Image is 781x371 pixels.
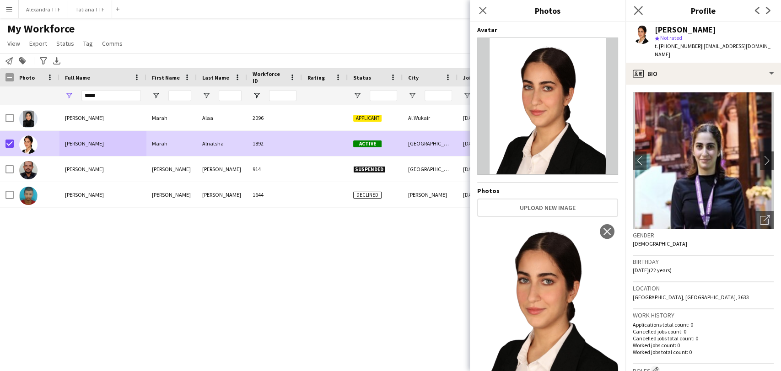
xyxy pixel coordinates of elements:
[458,105,512,130] div: [DATE]
[403,182,458,207] div: [PERSON_NAME]
[370,90,397,101] input: Status Filter Input
[219,90,242,101] input: Last Name Filter Input
[29,39,47,48] span: Export
[197,182,247,207] div: [PERSON_NAME]
[633,294,749,301] span: [GEOGRAPHIC_DATA], [GEOGRAPHIC_DATA], 3633
[65,74,90,81] span: Full Name
[19,110,38,128] img: Marah Alaa
[80,38,97,49] a: Tag
[353,140,382,147] span: Active
[408,91,416,100] button: Open Filter Menu
[403,156,458,182] div: [GEOGRAPHIC_DATA]
[463,74,481,81] span: Joined
[408,74,419,81] span: City
[353,74,371,81] span: Status
[353,115,382,122] span: Applicant
[633,258,774,266] h3: Birthday
[17,55,28,66] app-action-btn: Add to tag
[202,91,210,100] button: Open Filter Menu
[247,182,302,207] div: 1644
[458,156,512,182] div: [DATE]
[19,135,38,154] img: Marah Alnatsha
[102,39,123,48] span: Comms
[403,105,458,130] div: Al Wukair
[269,90,296,101] input: Workforce ID Filter Input
[660,34,682,41] span: Not rated
[425,90,452,101] input: City Filter Input
[152,91,160,100] button: Open Filter Menu
[65,191,104,198] span: [PERSON_NAME]
[146,105,197,130] div: Marah
[470,5,625,16] h3: Photos
[458,131,512,156] div: [DATE]
[458,182,512,207] div: [DATE]
[146,156,197,182] div: [PERSON_NAME]
[202,74,229,81] span: Last Name
[633,321,774,328] p: Applications total count: 0
[197,156,247,182] div: [PERSON_NAME]
[81,90,141,101] input: Full Name Filter Input
[655,26,716,34] div: [PERSON_NAME]
[19,161,38,179] img: Omar Ahmad
[197,131,247,156] div: Alnatsha
[353,166,385,173] span: Suspended
[65,166,104,172] span: [PERSON_NAME]
[65,91,73,100] button: Open Filter Menu
[353,91,361,100] button: Open Filter Menu
[477,199,618,217] button: Upload new image
[477,38,618,175] img: Crew avatar
[146,182,197,207] div: [PERSON_NAME]
[755,211,774,229] div: Open photos pop-in
[633,335,774,342] p: Cancelled jobs total count: 0
[625,63,781,85] div: Bio
[51,55,62,66] app-action-btn: Export XLSX
[19,0,68,18] button: Alexandra TTF
[633,349,774,355] p: Worked jobs total count: 0
[83,39,93,48] span: Tag
[56,39,74,48] span: Status
[146,131,197,156] div: Marah
[477,26,618,34] h4: Avatar
[247,131,302,156] div: 1892
[655,43,770,58] span: | [EMAIL_ADDRESS][DOMAIN_NAME]
[7,39,20,48] span: View
[65,140,104,147] span: [PERSON_NAME]
[168,90,191,101] input: First Name Filter Input
[463,91,471,100] button: Open Filter Menu
[353,192,382,199] span: Declined
[655,43,702,49] span: t. [PHONE_NUMBER]
[403,131,458,156] div: [GEOGRAPHIC_DATA]
[633,92,774,229] img: Crew avatar or photo
[247,156,302,182] div: 914
[247,105,302,130] div: 2096
[7,22,75,36] span: My Workforce
[625,5,781,16] h3: Profile
[633,231,774,239] h3: Gender
[68,0,112,18] button: Tatiana TTF
[4,55,15,66] app-action-btn: Notify workforce
[65,114,104,121] span: [PERSON_NAME]
[633,267,672,274] span: [DATE] (22 years)
[38,55,49,66] app-action-btn: Advanced filters
[633,284,774,292] h3: Location
[26,38,51,49] a: Export
[307,74,325,81] span: Rating
[98,38,126,49] a: Comms
[19,187,38,205] img: Omar Ahmed
[53,38,78,49] a: Status
[633,240,687,247] span: [DEMOGRAPHIC_DATA]
[633,328,774,335] p: Cancelled jobs count: 0
[633,311,774,319] h3: Work history
[4,38,24,49] a: View
[253,91,261,100] button: Open Filter Menu
[253,70,285,84] span: Workforce ID
[19,74,35,81] span: Photo
[477,187,618,195] h4: Photos
[197,105,247,130] div: Alaa
[152,74,180,81] span: First Name
[633,342,774,349] p: Worked jobs count: 0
